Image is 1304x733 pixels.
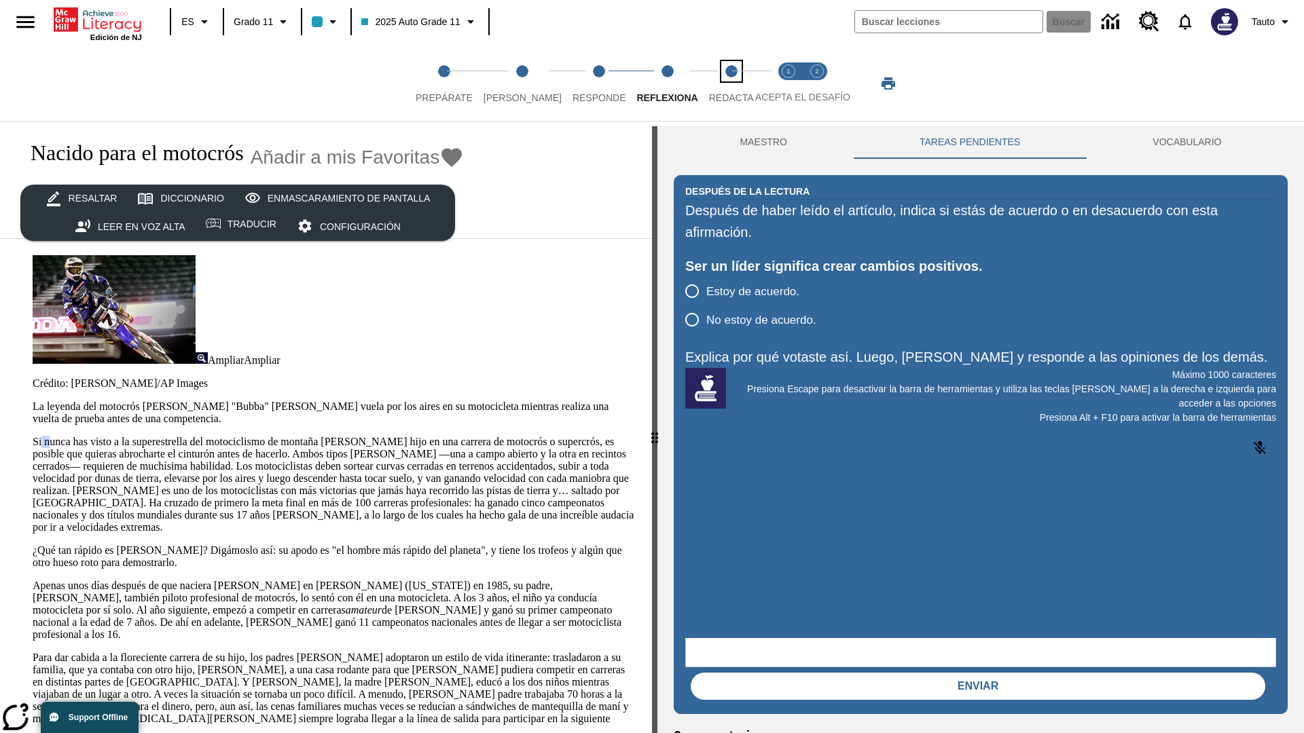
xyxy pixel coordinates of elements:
button: Clase: 2025 Auto Grade 11, Selecciona una clase [356,10,484,34]
h2: Después de la lectura [685,184,810,199]
button: Enmascaramiento de pantalla [234,185,441,213]
div: Ser un líder significa crear cambios positivos. [685,255,1276,277]
span: ACEPTA EL DESAFÍO [755,92,850,102]
span: Estoy de acuerdo. [706,283,799,301]
div: Instructional Panel Tabs [674,126,1288,159]
span: Reflexiona [636,92,698,103]
div: Resaltar [69,190,117,207]
h1: Nacido para el motocrós [16,140,244,166]
p: Noticias: Gente [16,189,464,199]
p: Presiona Alt + F10 para activar la barra de herramientas [685,411,1276,425]
button: Lenguaje: ES, Selecciona un idioma [175,10,219,34]
span: [PERSON_NAME] [484,92,562,103]
img: Avatar [1211,8,1238,35]
p: Explica por qué votaste así. Luego, [PERSON_NAME] y responde a las opiniones de los demás. [685,346,1276,368]
em: amateur [346,604,382,616]
button: Acepta el desafío lee step 1 of 2 [769,46,808,121]
span: 2025 Auto Grade 11 [361,15,460,29]
button: Abrir el menú lateral [5,2,46,42]
button: Prepárate step 1 of 5 [405,46,484,121]
button: Maestro [674,126,853,159]
div: activity [657,126,1304,733]
text: 1 [786,68,790,75]
button: Leer en voz alta [65,212,196,241]
p: Presiona Escape para desactivar la barra de herramientas y utiliza las teclas [PERSON_NAME] a la ... [685,382,1276,411]
button: Grado: Grado 11, Elige un grado [228,10,297,34]
button: Perfil/Configuración [1246,10,1299,34]
a: Centro de información [1093,3,1131,41]
button: Redacta step 5 of 5 [698,46,765,121]
button: VOCABULARIO [1087,126,1288,159]
button: Añadir a mis Favoritas - Nacido para el motocrós [251,145,465,169]
img: El corredor de motocrós James Stewart vuela por los aires en su motocicleta de montaña. [33,255,196,364]
span: Ampliar [208,354,244,366]
text: 2 [815,68,818,75]
button: Imprimir [867,71,910,96]
button: Acepta el desafío contesta step 2 of 2 [797,46,837,121]
p: Después de haber leído el artículo, indica si estás de acuerdo o en desacuerdo con esta afirmación. [685,200,1276,243]
span: No estoy de acuerdo. [706,312,816,329]
input: Buscar campo [855,11,1043,33]
span: Prepárate [416,92,473,103]
button: Resaltar [35,185,128,213]
button: Haga clic para activar la función de reconocimiento de voz [1244,432,1276,464]
div: Leer en voz alta [98,219,185,236]
span: Responde [573,92,626,103]
p: Crédito: [PERSON_NAME]/AP Images [33,377,636,390]
p: Apenas unos días después de que naciera [PERSON_NAME] en [PERSON_NAME] ([US_STATE]) en 1985, su p... [33,580,636,641]
button: Configuración [287,212,411,241]
p: ¿Qué tan rápido es [PERSON_NAME]? Digámoslo así: su apodo es "el hombre más rápido del planeta", ... [33,544,636,569]
button: Diccionario [127,185,234,213]
button: Traducir [196,212,287,236]
span: Tauto [1252,15,1275,29]
p: Si nunca has visto a la superestrella del motociclismo de montaña [PERSON_NAME] hijo en una carre... [33,436,636,533]
button: El color de la clase es azul claro. Cambiar el color de la clase. [306,10,346,34]
div: Pulsa la tecla de intro o la barra espaciadora y luego presiona las flechas de derecha e izquierd... [652,126,657,733]
button: Enviar [691,673,1265,700]
div: Diccionario [160,190,223,207]
div: Enmascaramiento de pantalla [268,190,431,207]
span: Support Offline [69,713,128,722]
button: Escoja un nuevo avatar [1203,4,1246,39]
button: TAREAS PENDIENTES [853,126,1086,159]
div: Configuración [320,219,401,236]
img: Ampliar [196,352,208,364]
div: poll [685,277,827,334]
a: Centro de recursos, Se abrirá en una pestaña nueva. [1131,3,1167,40]
span: Ampliar [244,354,280,366]
body: Explica por qué votaste así. Máximo 1000 caracteres Presiona Alt + F10 para activar la barra de h... [5,11,198,23]
div: Portada [54,5,142,41]
span: ES [181,15,194,29]
p: Máximo 1000 caracteres [685,368,1276,382]
button: Support Offline [41,702,139,733]
span: Redacta [709,92,754,103]
div: split button [20,185,455,241]
span: Añadir a mis Favoritas [251,147,440,168]
span: Edición de NJ [90,33,142,41]
div: Traducir [228,216,276,233]
button: Reflexiona step 4 of 5 [626,46,708,121]
button: Responde step 3 of 5 [562,46,637,121]
p: La leyenda del motocrós [PERSON_NAME] "Bubba" [PERSON_NAME] vuela por los aires en su motocicleta... [33,400,636,425]
img: translateIcon.svg [206,218,221,229]
a: Notificaciones [1167,4,1203,39]
span: Grado 11 [234,15,273,29]
button: Lee step 2 of 5 [473,46,573,121]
